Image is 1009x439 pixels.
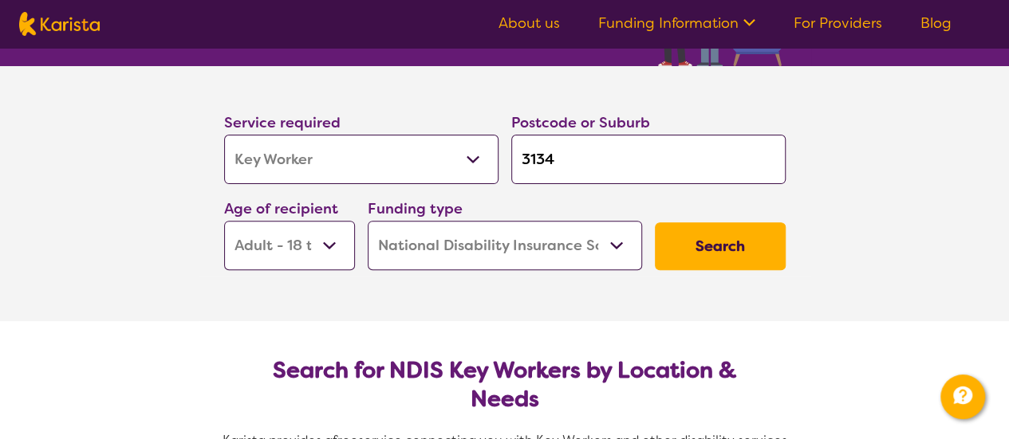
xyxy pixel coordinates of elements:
button: Channel Menu [940,374,985,419]
a: Blog [920,14,952,33]
a: Funding Information [598,14,755,33]
a: For Providers [794,14,882,33]
label: Service required [224,113,341,132]
label: Postcode or Suburb [511,113,650,132]
a: About us [499,14,560,33]
button: Search [655,222,786,270]
h2: Search for NDIS Key Workers by Location & Needs [237,356,773,414]
label: Funding type [368,199,463,218]
img: Karista logo [19,12,100,36]
input: Type [511,135,786,184]
label: Age of recipient [224,199,338,218]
